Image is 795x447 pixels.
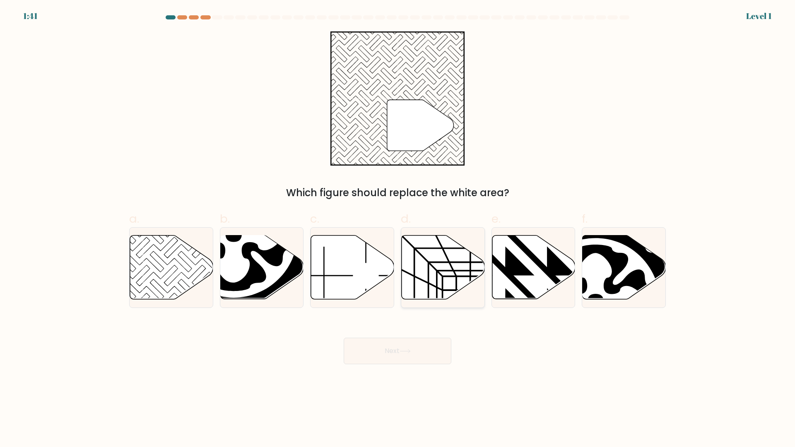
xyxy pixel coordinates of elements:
span: a. [129,211,139,227]
span: d. [401,211,411,227]
div: Which figure should replace the white area? [134,185,661,200]
div: 1:41 [23,10,38,22]
g: " [387,100,454,151]
span: b. [220,211,230,227]
span: f. [582,211,588,227]
div: Level 1 [746,10,772,22]
button: Next [344,338,451,364]
span: c. [310,211,319,227]
span: e. [491,211,501,227]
